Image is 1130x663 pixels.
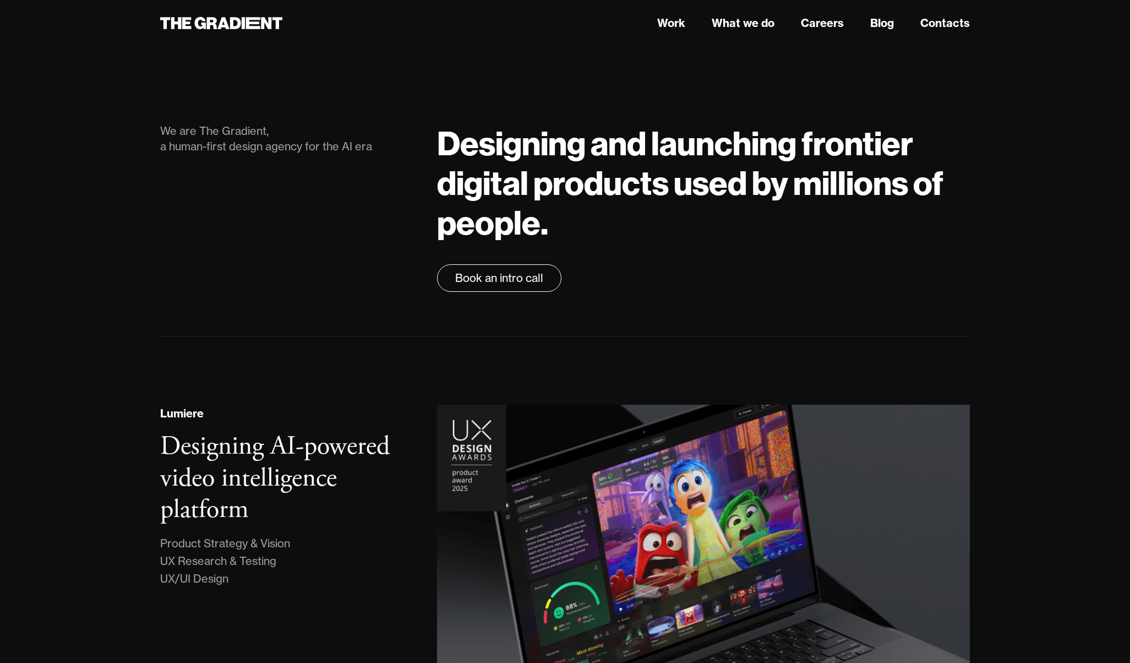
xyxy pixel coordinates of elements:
a: Contacts [920,15,970,31]
div: Lumiere [160,405,204,422]
a: Blog [870,15,894,31]
a: Book an intro call [437,264,561,292]
div: We are The Gradient, a human-first design agency for the AI era [160,123,416,154]
a: Careers [801,15,844,31]
h3: Designing AI-powered video intelligence platform [160,430,390,526]
h1: Designing and launching frontier digital products used by millions of people. [437,123,970,242]
a: What we do [712,15,774,31]
a: Work [657,15,685,31]
div: Product Strategy & Vision UX Research & Testing UX/UI Design [160,535,290,588]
